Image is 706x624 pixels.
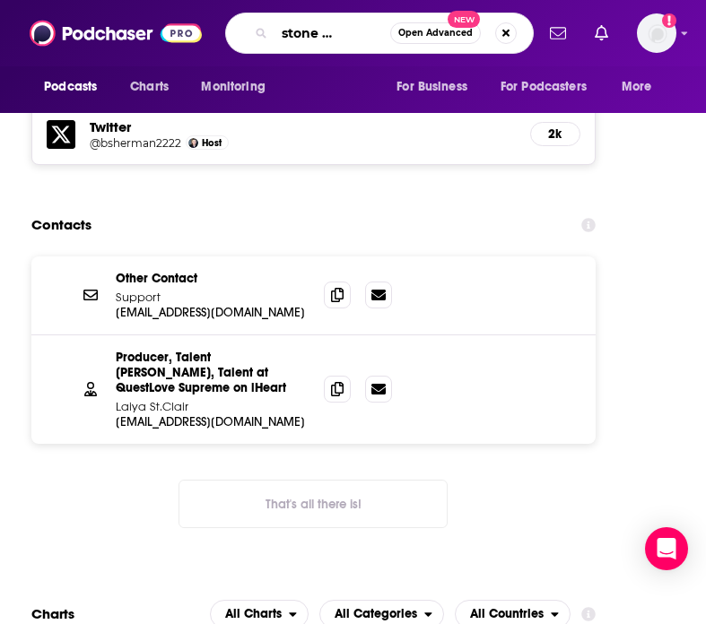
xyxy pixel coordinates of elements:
[225,13,534,54] div: Search podcasts, credits, & more...
[31,208,92,242] h2: Contacts
[637,13,676,53] button: Show profile menu
[545,126,565,142] h5: 2k
[335,608,417,620] span: All Categories
[116,271,309,286] p: Other Contact
[501,74,587,100] span: For Podcasters
[470,608,544,620] span: All Countries
[116,350,309,395] p: Producer, Talent [PERSON_NAME], Talent at QuestLove Supreme on iHeart
[116,399,309,414] p: Laiya St.Clair
[116,305,309,320] p: [EMAIL_ADDRESS][DOMAIN_NAME]
[609,70,675,104] button: open menu
[116,414,309,429] p: [EMAIL_ADDRESS][DOMAIN_NAME]
[188,70,288,104] button: open menu
[397,74,467,100] span: For Business
[588,18,615,48] a: Show notifications dropdown
[275,19,390,48] input: Search podcasts, credits, & more...
[622,74,652,100] span: More
[662,13,676,28] svg: Add a profile image
[225,608,282,620] span: All Charts
[179,480,448,528] button: Nothing here.
[489,70,613,104] button: open menu
[130,74,169,100] span: Charts
[390,22,481,44] button: Open AdvancedNew
[448,11,480,28] span: New
[398,29,473,38] span: Open Advanced
[543,18,573,48] a: Show notifications dropdown
[645,527,688,570] div: Open Intercom Messenger
[384,70,490,104] button: open menu
[202,137,222,149] span: Host
[31,70,120,104] button: open menu
[90,136,181,150] a: @bsherman2222
[637,13,676,53] img: User Profile
[201,74,265,100] span: Monitoring
[116,290,309,305] p: Support
[44,74,97,100] span: Podcasts
[188,138,198,148] img: Bill Sherman
[90,118,516,135] h5: Twitter
[118,70,179,104] a: Charts
[31,605,74,622] h2: Charts
[30,16,202,50] img: Podchaser - Follow, Share and Rate Podcasts
[637,13,676,53] span: Logged in as VHannley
